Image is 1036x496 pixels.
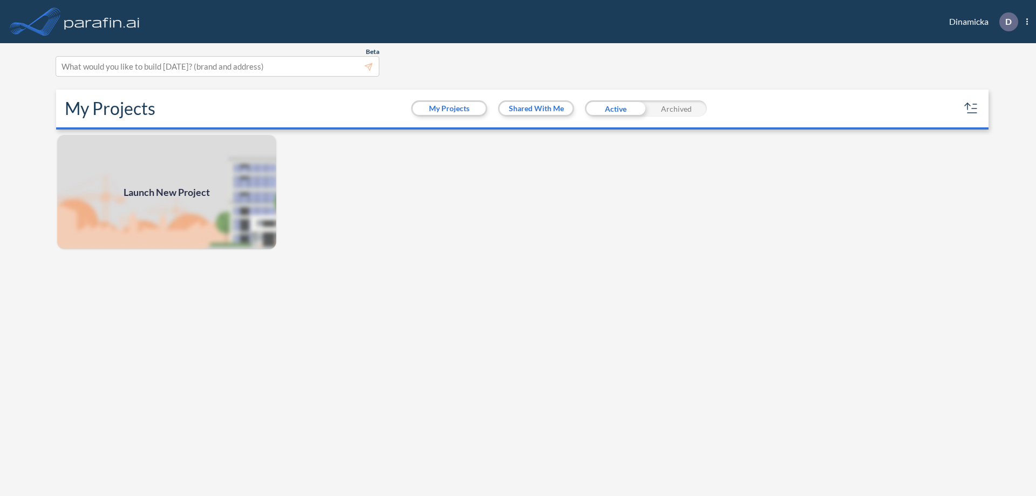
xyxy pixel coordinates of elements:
[1005,17,1012,26] p: D
[413,102,486,115] button: My Projects
[933,12,1028,31] div: Dinamicka
[500,102,572,115] button: Shared With Me
[62,11,142,32] img: logo
[124,185,210,200] span: Launch New Project
[56,134,277,250] img: add
[585,100,646,117] div: Active
[366,47,379,56] span: Beta
[65,98,155,119] h2: My Projects
[963,100,980,117] button: sort
[646,100,707,117] div: Archived
[56,134,277,250] a: Launch New Project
